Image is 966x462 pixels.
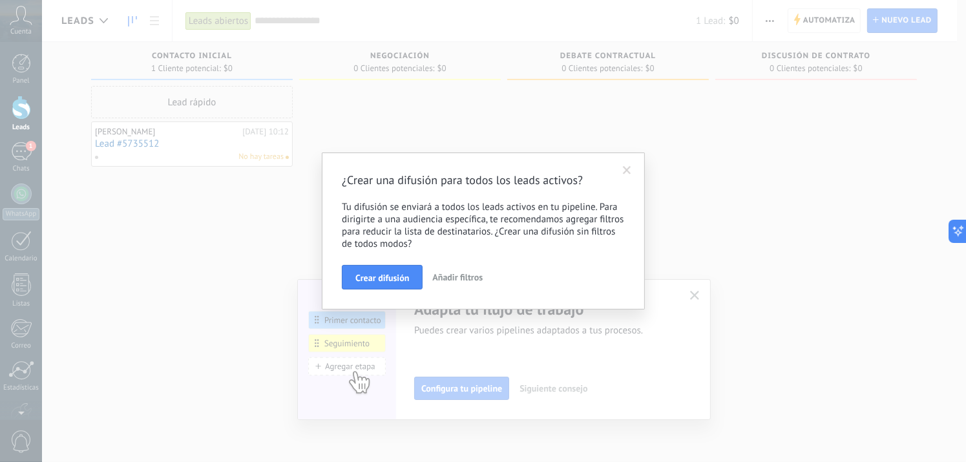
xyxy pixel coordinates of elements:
span: Añadir filtros [432,271,483,283]
p: Tu difusión se enviará a todos los leads activos en tu pipeline. Para dirigirte a una audiencia e... [342,201,625,250]
span: Crear difusión [355,273,409,282]
h2: ¿Crear una difusión para todos los leads activos? [342,173,612,188]
button: Añadir filtros [427,265,488,289]
button: Crear difusión [342,265,423,289]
